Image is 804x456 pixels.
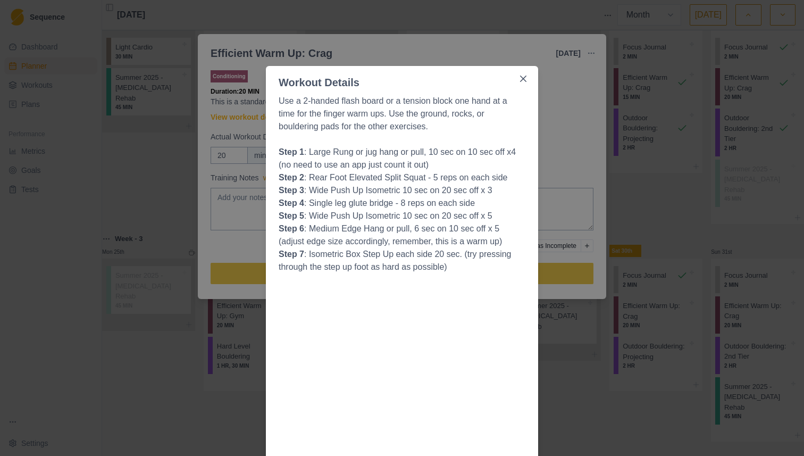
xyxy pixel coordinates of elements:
[279,197,525,210] p: : Single leg glute bridge - 8 reps on each side
[279,146,525,171] p: : Large Rung or jug hang or pull, 10 sec on 10 sec off x4 (no need to use an app just count it out)
[279,171,525,184] p: : Rear Foot Elevated Split Squat - 5 reps on each side
[279,173,304,182] strong: Step 2
[279,211,304,220] strong: Step 5
[279,210,525,222] p: : Wide Push Up Isometric 10 sec on 20 sec off x 5
[279,198,304,208] strong: Step 4
[279,248,525,273] p: : Isometric Box Step Up each side 20 sec. (try pressing through the step up foot as hard as possi...
[279,186,304,195] strong: Step 3
[279,222,525,248] p: : Medium Edge Hang or pull, 6 sec on 10 sec off x 5 (adjust edge size accordingly, remember, this...
[279,224,304,233] strong: Step 6
[515,70,532,87] button: Close
[279,95,525,133] p: Use a 2-handed flash board or a tension block one hand at a time for the finger warm ups. Use the...
[279,250,304,259] strong: Step 7
[279,184,525,197] p: : Wide Push Up Isometric 10 sec on 20 sec off x 3
[266,66,538,90] header: Workout Details
[279,147,304,156] strong: Step 1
